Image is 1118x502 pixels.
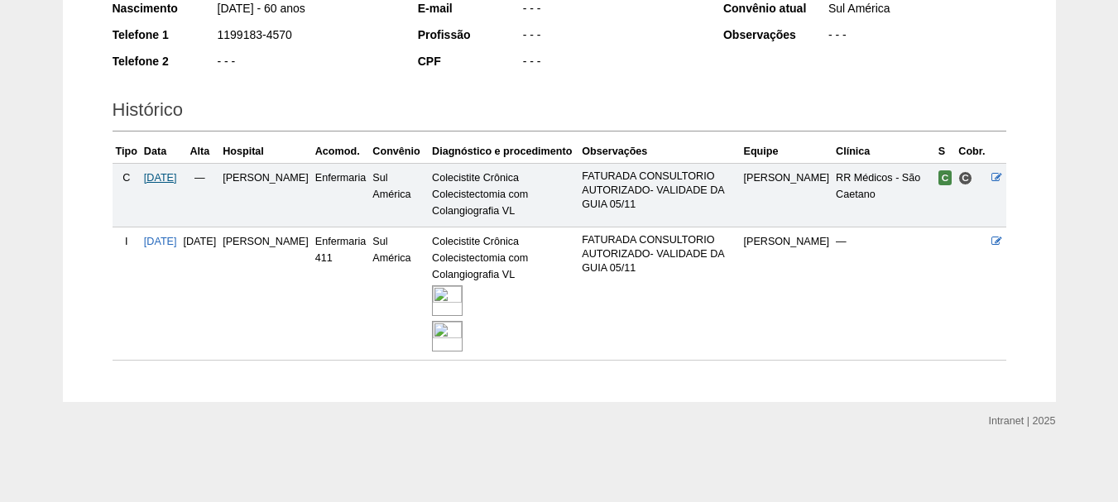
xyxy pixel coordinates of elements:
div: CPF [418,53,521,69]
th: Data [141,140,180,164]
th: Hospital [219,140,312,164]
a: [DATE] [144,236,177,247]
td: Sul América [369,227,429,361]
span: Consultório [958,171,972,185]
span: Confirmada [938,170,952,185]
td: RR Médicos - São Caetano [833,163,935,227]
td: Enfermaria 411 [312,227,370,361]
td: — [180,163,220,227]
span: [DATE] [184,236,217,247]
th: S [935,140,956,164]
td: Sul América [369,163,429,227]
a: [DATE] [144,172,177,184]
div: C [116,170,137,186]
p: FATURADA CONSULTORIO AUTORIZADO- VALIDADE DA GUIA 05/11 [582,170,737,212]
td: — [833,227,935,361]
div: Telefone 1 [113,26,216,43]
th: Convênio [369,140,429,164]
div: 1199183-4570 [216,26,396,47]
div: - - - [827,26,1006,47]
div: - - - [521,26,701,47]
td: [PERSON_NAME] [740,227,833,361]
p: FATURADA CONSULTORIO AUTORIZADO- VALIDADE DA GUIA 05/11 [582,233,737,275]
div: Observações [723,26,827,43]
th: Acomod. [312,140,370,164]
th: Equipe [740,140,833,164]
div: - - - [521,53,701,74]
th: Alta [180,140,220,164]
div: - - - [216,53,396,74]
th: Cobr. [955,140,988,164]
div: Intranet | 2025 [989,413,1056,429]
td: Colecistite Crônica Colecistectomia com Colangiografia VL [429,163,578,227]
td: [PERSON_NAME] [219,163,312,227]
h2: Histórico [113,93,1006,131]
th: Clínica [833,140,935,164]
div: Profissão [418,26,521,43]
td: [PERSON_NAME] [219,227,312,361]
th: Observações [578,140,740,164]
th: Tipo [113,140,141,164]
th: Diagnóstico e procedimento [429,140,578,164]
div: I [116,233,137,250]
td: [PERSON_NAME] [740,163,833,227]
div: Telefone 2 [113,53,216,69]
td: Colecistite Crônica Colecistectomia com Colangiografia VL [429,227,578,361]
td: Enfermaria [312,163,370,227]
